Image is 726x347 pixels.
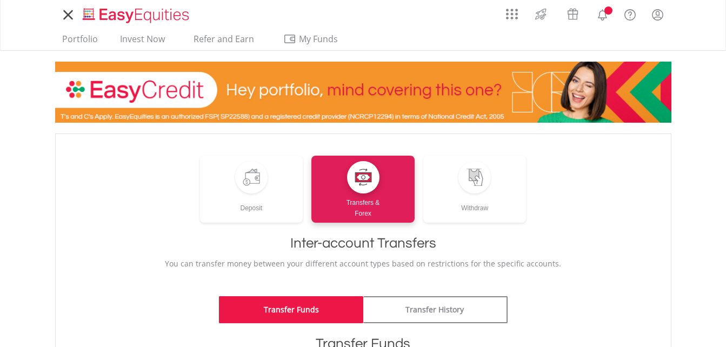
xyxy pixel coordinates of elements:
h1: Inter-account Transfers [66,233,660,253]
a: Withdraw [423,156,527,223]
a: Portfolio [58,34,102,50]
a: Home page [78,3,194,24]
a: Invest Now [116,34,169,50]
img: EasyEquities_Logo.png [81,6,194,24]
a: Transfers &Forex [311,156,415,223]
p: You can transfer money between your different account types based on restrictions for the specifi... [66,258,660,269]
a: Transfer Funds [219,296,363,323]
div: Transfers & Forex [311,193,415,219]
img: grid-menu-icon.svg [506,8,518,20]
span: Refer and Earn [194,33,254,45]
a: Notifications [589,3,616,24]
a: AppsGrid [499,3,525,20]
a: Vouchers [557,3,589,23]
img: EasyCredit Promotion Banner [55,62,671,123]
a: Deposit [200,156,303,223]
img: thrive-v2.svg [532,5,550,23]
span: My Funds [283,32,354,46]
img: vouchers-v2.svg [564,5,582,23]
a: Refer and Earn [183,34,265,50]
a: FAQ's and Support [616,3,644,24]
a: My Profile [644,3,671,26]
div: Withdraw [423,193,527,213]
div: Deposit [200,193,303,213]
a: Transfer History [363,296,508,323]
